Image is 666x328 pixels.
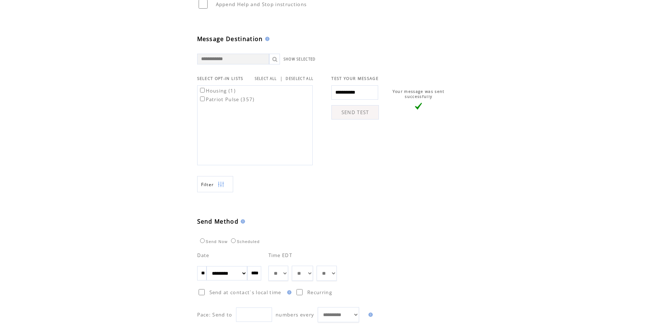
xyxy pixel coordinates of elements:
[307,289,332,296] span: Recurring
[201,181,214,188] span: Show filters
[331,76,379,81] span: TEST YOUR MESSAGE
[218,176,224,193] img: filters.png
[197,311,232,318] span: Pace: Send to
[366,313,373,317] img: help.gif
[200,238,205,243] input: Send Now
[197,76,244,81] span: SELECT OPT-IN LISTS
[231,238,236,243] input: Scheduled
[263,37,269,41] img: help.gif
[268,252,293,259] span: Time EDT
[197,176,233,192] a: Filter
[198,239,228,244] label: Send Now
[393,89,445,99] span: Your message was sent successfully
[197,217,239,225] span: Send Method
[197,252,209,259] span: Date
[276,311,314,318] span: numbers every
[200,96,205,101] input: Patriot Pulse (357)
[280,75,283,82] span: |
[239,219,245,224] img: help.gif
[415,103,422,110] img: vLarge.png
[199,87,236,94] label: Housing (1)
[200,88,205,93] input: Housing (1)
[286,76,313,81] a: DESELECT ALL
[285,290,291,295] img: help.gif
[331,105,379,120] a: SEND TEST
[209,289,281,296] span: Send at contact`s local time
[197,35,263,43] span: Message Destination
[255,76,277,81] a: SELECT ALL
[216,1,307,8] span: Append Help and Stop instructions
[199,96,255,103] label: Patriot Pulse (357)
[284,57,316,62] a: SHOW SELECTED
[229,239,260,244] label: Scheduled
